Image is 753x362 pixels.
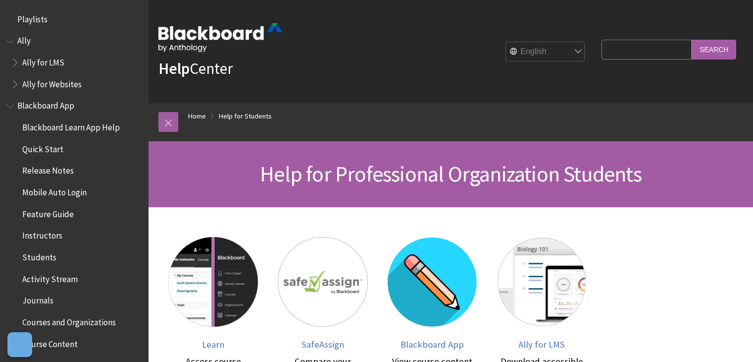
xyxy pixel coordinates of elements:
strong: Help [158,59,190,78]
span: Ally for Websites [22,76,82,89]
img: Ally for LMS [497,237,587,327]
span: Ally [17,33,31,46]
span: Courses and Organizations [22,314,116,327]
button: Abrir preferencias [7,332,32,357]
span: Mobile Auto Login [22,184,87,197]
a: Home [188,110,206,122]
a: Help for Students [219,110,272,122]
nav: Book outline for Anthology Ally Help [6,33,143,93]
img: SafeAssign [278,237,367,327]
span: Instructors [22,228,62,241]
span: SafeAssign [301,339,344,350]
select: Site Language Selector [506,42,585,62]
span: Blackboard App [401,339,464,350]
span: Course Content [22,336,78,349]
span: Learn [202,339,224,350]
span: Blackboard Learn App Help [22,119,120,132]
span: Blackboard App [17,98,74,111]
img: Learn [168,237,258,327]
span: Feature Guide [22,206,74,219]
a: HelpCenter [158,59,233,78]
span: Activity Stream [22,271,78,284]
span: Ally for LMS [518,339,565,350]
span: Playlists [17,11,48,24]
img: Blackboard App [388,237,477,327]
input: Search [692,40,736,59]
span: Help for Professional Organization Students [260,160,642,187]
img: Blackboard by Anthology [158,23,282,52]
span: Release Notes [22,163,74,176]
span: Journals [22,293,53,306]
nav: Book outline for Playlists [6,11,143,28]
span: Students [22,249,56,262]
span: Quick Start [22,141,63,154]
span: Ally for LMS [22,54,64,67]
